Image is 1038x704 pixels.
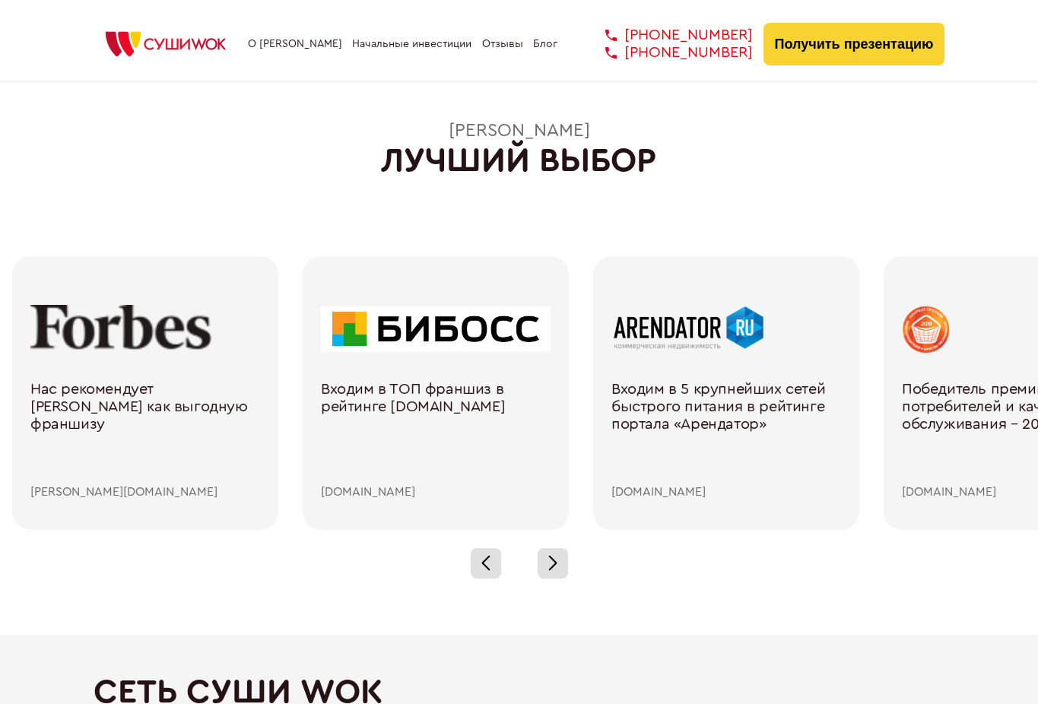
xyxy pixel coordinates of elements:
[352,38,471,50] a: Начальные инвестиции
[30,485,260,499] div: [PERSON_NAME][DOMAIN_NAME]
[582,44,753,62] a: [PHONE_NUMBER]
[611,485,841,499] div: [DOMAIN_NAME]
[248,38,342,50] a: О [PERSON_NAME]
[611,381,841,486] div: Входим в 5 крупнейших сетей быстрого питания в рейтинге портала «Арендатор»
[582,27,753,44] a: [PHONE_NUMBER]
[482,38,523,50] a: Отзывы
[321,381,551,486] div: Входим в ТОП франшиз в рейтинге [DOMAIN_NAME]
[533,38,557,50] a: Блог
[94,27,238,61] img: СУШИWOK
[763,23,945,65] button: Получить презентацию
[30,381,260,486] div: Нас рекомендует [PERSON_NAME] как выгодную франшизу
[321,485,551,499] div: [DOMAIN_NAME]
